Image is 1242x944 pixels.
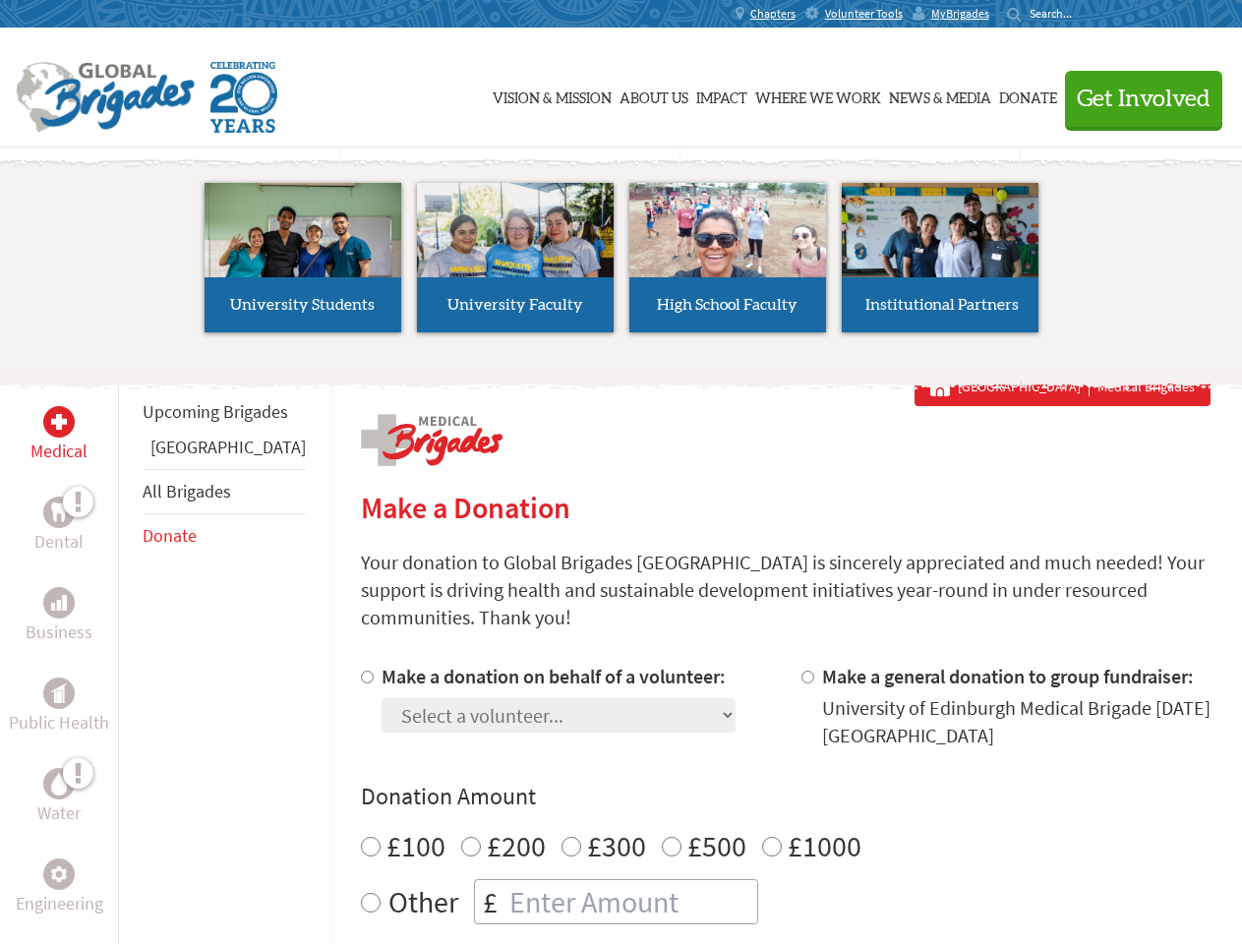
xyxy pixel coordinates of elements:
[865,297,1019,313] span: Institutional Partners
[143,469,306,514] li: All Brigades
[230,297,375,313] span: University Students
[143,480,231,502] a: All Brigades
[361,781,1211,812] h4: Donation Amount
[822,694,1211,749] div: University of Edinburgh Medical Brigade [DATE] [GEOGRAPHIC_DATA]
[43,858,75,890] div: Engineering
[205,183,401,332] a: University Students
[43,497,75,528] div: Dental
[9,709,109,737] p: Public Health
[26,587,92,646] a: BusinessBusiness
[30,406,88,465] a: MedicalMedical
[143,400,288,423] a: Upcoming Brigades
[382,664,726,688] label: Make a donation on behalf of a volunteer:
[788,827,861,864] label: £1000
[629,183,826,332] a: High School Faculty
[487,827,546,864] label: £200
[657,297,798,313] span: High School Faculty
[417,183,614,315] img: menu_brigades_submenu_2.jpg
[51,866,67,882] img: Engineering
[205,183,401,314] img: menu_brigades_submenu_1.jpg
[361,414,503,466] img: logo-medical.png
[16,858,103,917] a: EngineeringEngineering
[361,549,1211,631] p: Your donation to Global Brigades [GEOGRAPHIC_DATA] is sincerely appreciated and much needed! Your...
[26,619,92,646] p: Business
[361,490,1211,525] h2: Make a Donation
[143,434,306,469] li: Panama
[842,183,1038,314] img: menu_brigades_submenu_4.jpg
[210,62,277,133] img: Global Brigades Celebrating 20 Years
[587,827,646,864] label: £300
[16,62,195,133] img: Global Brigades Logo
[150,436,306,458] a: [GEOGRAPHIC_DATA]
[16,890,103,917] p: Engineering
[51,414,67,430] img: Medical
[696,46,747,145] a: Impact
[34,528,84,556] p: Dental
[30,438,88,465] p: Medical
[755,46,881,145] a: Where We Work
[143,524,197,547] a: Donate
[999,46,1057,145] a: Donate
[842,183,1038,332] a: Institutional Partners
[620,46,688,145] a: About Us
[43,678,75,709] div: Public Health
[143,514,306,558] li: Donate
[51,502,67,521] img: Dental
[51,772,67,795] img: Water
[34,497,84,556] a: DentalDental
[447,297,583,313] span: University Faculty
[43,587,75,619] div: Business
[475,880,505,923] div: £
[931,6,989,22] span: MyBrigades
[1030,6,1086,21] input: Search...
[417,183,614,332] a: University Faculty
[37,799,81,827] p: Water
[1065,71,1222,127] button: Get Involved
[1077,88,1211,111] span: Get Involved
[51,683,67,703] img: Public Health
[143,390,306,434] li: Upcoming Brigades
[493,46,612,145] a: Vision & Mission
[51,595,67,611] img: Business
[43,768,75,799] div: Water
[825,6,903,22] span: Volunteer Tools
[9,678,109,737] a: Public HealthPublic Health
[822,664,1194,688] label: Make a general donation to group fundraiser:
[750,6,796,22] span: Chapters
[388,879,458,924] label: Other
[687,827,746,864] label: £500
[889,46,991,145] a: News & Media
[505,880,757,923] input: Enter Amount
[37,768,81,827] a: WaterWater
[386,827,445,864] label: £100
[43,406,75,438] div: Medical
[629,183,826,278] img: menu_brigades_submenu_3.jpg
